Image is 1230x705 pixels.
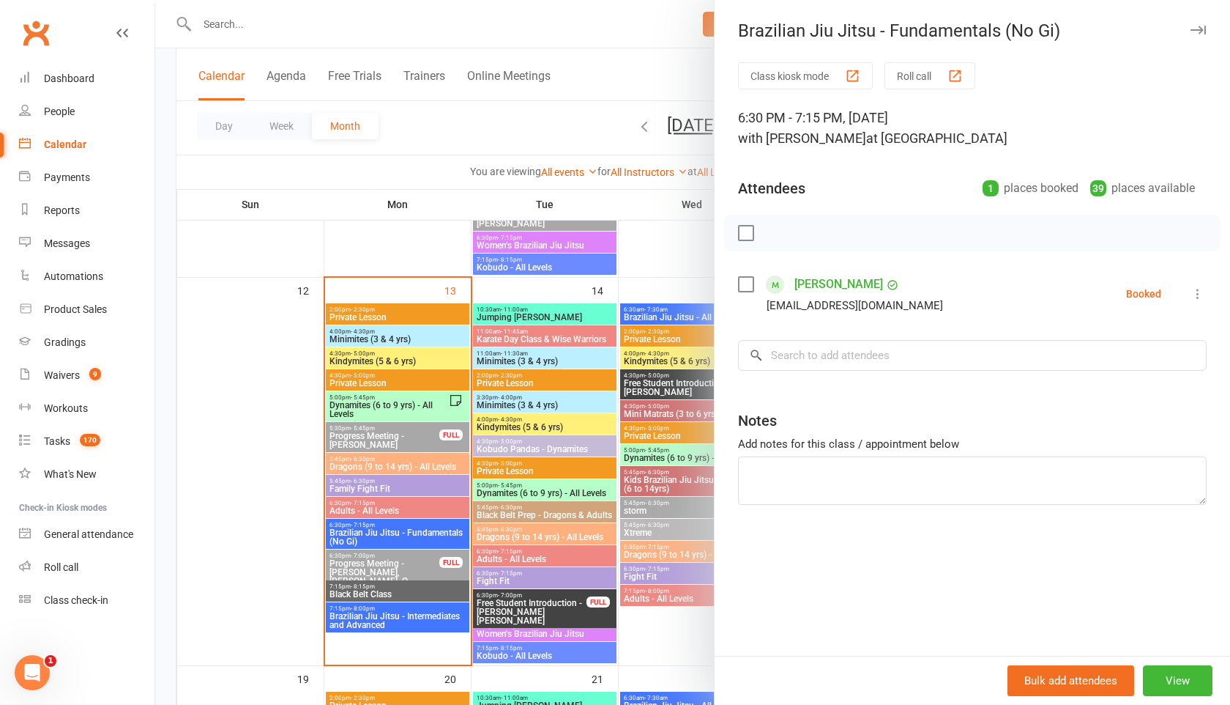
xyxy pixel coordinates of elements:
[19,551,154,584] a: Roll call
[1007,665,1134,696] button: Bulk add attendees
[44,561,78,573] div: Roll call
[738,410,777,431] div: Notes
[44,369,80,381] div: Waivers
[738,178,805,199] div: Attendees
[44,139,86,150] div: Calendar
[19,161,154,194] a: Payments
[19,95,154,128] a: People
[1090,178,1195,199] div: places available
[738,340,1207,371] input: Search to add attendees
[44,237,90,249] div: Messages
[44,171,90,183] div: Payments
[19,326,154,359] a: Gradings
[767,296,943,315] div: [EMAIL_ADDRESS][DOMAIN_NAME]
[1126,289,1161,299] div: Booked
[44,528,133,540] div: General attendance
[44,435,70,447] div: Tasks
[794,273,883,296] a: [PERSON_NAME]
[983,178,1078,199] div: places booked
[45,655,56,667] span: 1
[18,15,54,51] a: Clubworx
[19,425,154,458] a: Tasks 170
[44,468,97,480] div: What's New
[738,130,866,146] span: with [PERSON_NAME]
[1143,665,1212,696] button: View
[44,270,103,282] div: Automations
[19,584,154,617] a: Class kiosk mode
[44,336,86,348] div: Gradings
[19,194,154,227] a: Reports
[80,434,100,446] span: 170
[19,227,154,260] a: Messages
[19,518,154,551] a: General attendance kiosk mode
[866,130,1007,146] span: at [GEOGRAPHIC_DATA]
[19,458,154,491] a: What's New
[44,204,80,216] div: Reports
[983,180,999,196] div: 1
[19,62,154,95] a: Dashboard
[19,359,154,392] a: Waivers 9
[15,655,50,690] iframe: Intercom live chat
[44,106,75,117] div: People
[1090,180,1106,196] div: 39
[19,128,154,161] a: Calendar
[44,303,107,315] div: Product Sales
[19,293,154,326] a: Product Sales
[738,62,873,89] button: Class kiosk mode
[19,392,154,425] a: Workouts
[44,402,88,414] div: Workouts
[738,435,1207,453] div: Add notes for this class / appointment below
[715,21,1230,41] div: Brazilian Jiu Jitsu - Fundamentals (No Gi)
[44,73,94,84] div: Dashboard
[884,62,975,89] button: Roll call
[738,108,1207,149] div: 6:30 PM - 7:15 PM, [DATE]
[89,368,101,380] span: 9
[19,260,154,293] a: Automations
[44,594,108,606] div: Class check-in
